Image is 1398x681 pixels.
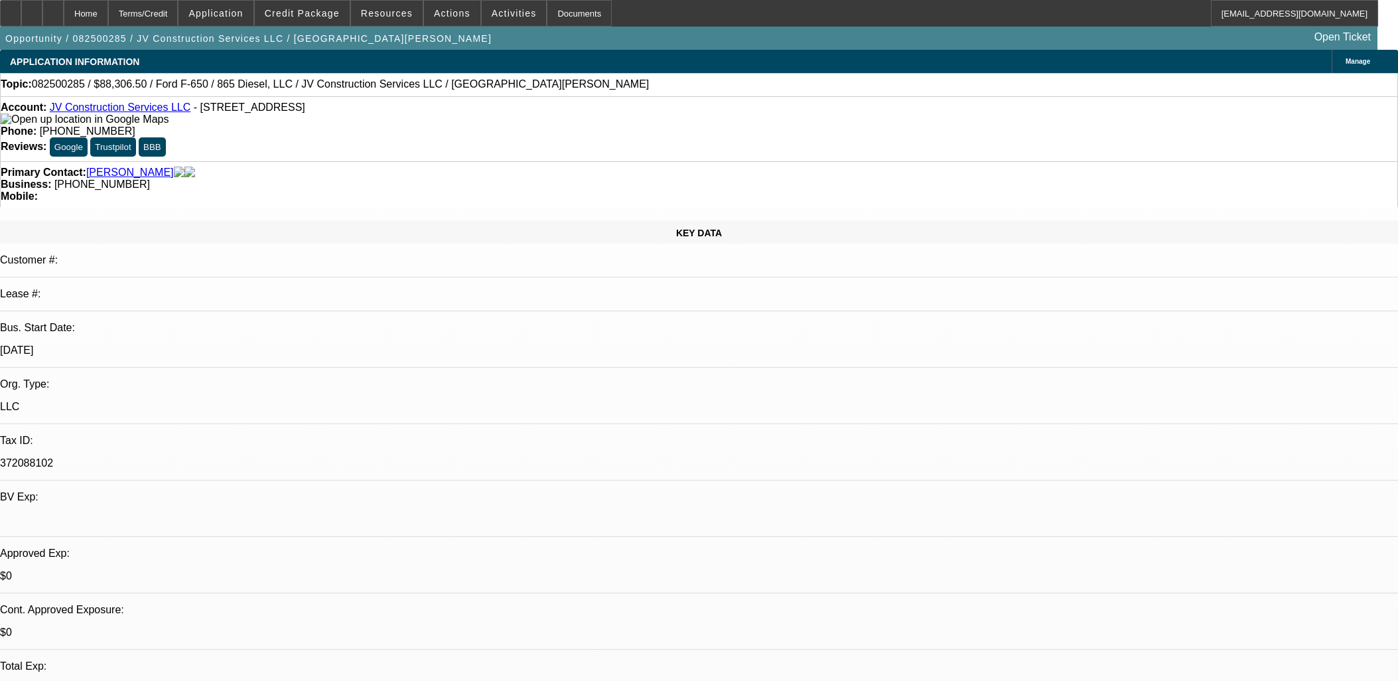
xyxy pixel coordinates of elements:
a: [PERSON_NAME] [86,167,174,179]
span: Application [188,8,243,19]
span: Credit Package [265,8,340,19]
span: [PHONE_NUMBER] [54,179,150,190]
a: JV Construction Services LLC [50,102,191,113]
img: Open up location in Google Maps [1,113,169,125]
a: Open Ticket [1309,26,1376,48]
a: View Google Maps [1,113,169,125]
strong: Account: [1,102,46,113]
img: linkedin-icon.png [184,167,195,179]
button: Google [50,137,88,157]
span: KEY DATA [676,228,722,238]
button: Application [178,1,253,26]
button: BBB [139,137,166,157]
span: [PHONE_NUMBER] [40,125,135,137]
span: 082500285 / $88,306.50 / Ford F-650 / 865 Diesel, LLC / JV Construction Services LLC / [GEOGRAPHI... [32,78,650,90]
button: Actions [424,1,480,26]
span: APPLICATION INFORMATION [10,56,139,67]
button: Credit Package [255,1,350,26]
img: facebook-icon.png [174,167,184,179]
span: Resources [361,8,413,19]
strong: Phone: [1,125,36,137]
strong: Business: [1,179,51,190]
span: Actions [434,8,470,19]
button: Trustpilot [90,137,135,157]
strong: Reviews: [1,141,46,152]
strong: Mobile: [1,190,38,202]
strong: Topic: [1,78,32,90]
span: - [STREET_ADDRESS] [194,102,305,113]
span: Opportunity / 082500285 / JV Construction Services LLC / [GEOGRAPHIC_DATA][PERSON_NAME] [5,33,492,44]
strong: Primary Contact: [1,167,86,179]
button: Resources [351,1,423,26]
button: Activities [482,1,547,26]
span: Manage [1346,58,1370,65]
span: Activities [492,8,537,19]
